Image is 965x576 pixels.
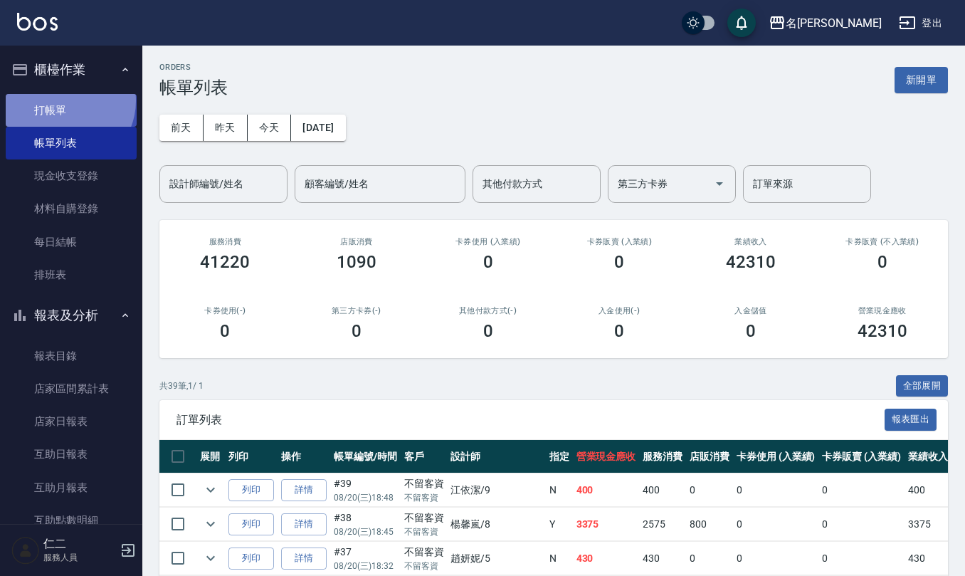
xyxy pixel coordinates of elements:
[43,537,116,551] h5: 仁二
[885,409,937,431] button: 報表匯出
[176,237,274,246] h3: 服務消費
[733,440,819,473] th: 卡券使用 (入業績)
[686,542,733,575] td: 0
[330,508,401,541] td: #38
[228,513,274,535] button: 列印
[546,440,573,473] th: 指定
[278,440,330,473] th: 操作
[546,473,573,507] td: N
[330,440,401,473] th: 帳單編號/時間
[334,560,397,572] p: 08/20 (三) 18:32
[573,542,640,575] td: 430
[895,73,948,86] a: 新開單
[6,94,137,127] a: 打帳單
[483,252,493,272] h3: 0
[905,473,951,507] td: 400
[639,440,686,473] th: 服務消費
[439,306,537,315] h2: 其他付款方式(-)
[6,159,137,192] a: 現金收支登錄
[439,237,537,246] h2: 卡券使用 (入業績)
[573,473,640,507] td: 400
[6,372,137,405] a: 店家區間累計表
[281,513,327,535] a: 詳情
[6,471,137,504] a: 互助月報表
[352,321,362,341] h3: 0
[6,226,137,258] a: 每日結帳
[895,67,948,93] button: 新開單
[200,548,221,569] button: expand row
[571,306,668,315] h2: 入金使用(-)
[330,473,401,507] td: #39
[404,545,444,560] div: 不留客資
[818,542,905,575] td: 0
[686,508,733,541] td: 800
[6,297,137,334] button: 報表及分析
[726,252,776,272] h3: 42310
[858,321,907,341] h3: 42310
[833,237,931,246] h2: 卡券販賣 (不入業績)
[220,321,230,341] h3: 0
[334,491,397,504] p: 08/20 (三) 18:48
[686,473,733,507] td: 0
[334,525,397,538] p: 08/20 (三) 18:45
[727,9,756,37] button: save
[6,127,137,159] a: 帳單列表
[6,258,137,291] a: 排班表
[708,172,731,195] button: Open
[404,560,444,572] p: 不留客資
[905,440,951,473] th: 業績收入
[291,115,345,141] button: [DATE]
[885,412,937,426] a: 報表匯出
[176,306,274,315] h2: 卡券使用(-)
[228,479,274,501] button: 列印
[746,321,756,341] h3: 0
[573,440,640,473] th: 營業現金應收
[893,10,948,36] button: 登出
[818,508,905,541] td: 0
[159,379,204,392] p: 共 39 筆, 1 / 1
[248,115,292,141] button: 今天
[733,542,819,575] td: 0
[639,508,686,541] td: 2575
[159,63,228,72] h2: ORDERS
[337,252,376,272] h3: 1090
[200,479,221,501] button: expand row
[877,252,887,272] h3: 0
[763,9,887,38] button: 名[PERSON_NAME]
[225,440,278,473] th: 列印
[686,440,733,473] th: 店販消費
[308,306,406,315] h2: 第三方卡券(-)
[6,192,137,225] a: 材料自購登錄
[447,440,545,473] th: 設計師
[11,536,40,565] img: Person
[896,375,949,397] button: 全部展開
[639,473,686,507] td: 400
[447,542,545,575] td: 趙妍妮 /5
[905,508,951,541] td: 3375
[702,237,800,246] h2: 業績收入
[546,508,573,541] td: Y
[818,440,905,473] th: 卡券販賣 (入業績)
[330,542,401,575] td: #37
[905,542,951,575] td: 430
[483,321,493,341] h3: 0
[17,13,58,31] img: Logo
[228,548,274,570] button: 列印
[447,508,545,541] td: 楊馨嵐 /8
[6,51,137,88] button: 櫃檯作業
[6,438,137,471] a: 互助日報表
[733,473,819,507] td: 0
[818,473,905,507] td: 0
[281,548,327,570] a: 詳情
[196,440,225,473] th: 展開
[43,551,116,564] p: 服務人員
[159,115,204,141] button: 前天
[639,542,686,575] td: 430
[176,413,885,427] span: 訂單列表
[404,491,444,504] p: 不留客資
[281,479,327,501] a: 詳情
[573,508,640,541] td: 3375
[404,510,444,525] div: 不留客資
[401,440,448,473] th: 客戶
[702,306,800,315] h2: 入金儲值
